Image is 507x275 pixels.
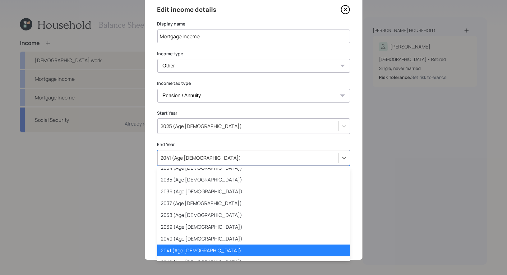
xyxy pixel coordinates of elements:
[157,5,217,15] h4: Edit income details
[157,21,350,27] label: Display name
[157,209,350,221] div: 2038 (Age [DEMOGRAPHIC_DATA])
[161,123,242,130] div: 2025 (Age [DEMOGRAPHIC_DATA])
[157,174,350,186] div: 2035 (Age [DEMOGRAPHIC_DATA])
[161,154,241,161] div: 2041 (Age [DEMOGRAPHIC_DATA])
[157,186,350,197] div: 2036 (Age [DEMOGRAPHIC_DATA])
[157,51,350,57] label: Income type
[157,197,350,209] div: 2037 (Age [DEMOGRAPHIC_DATA])
[157,256,350,268] div: 2042 (Age [DEMOGRAPHIC_DATA])
[157,233,350,245] div: 2040 (Age [DEMOGRAPHIC_DATA])
[157,80,350,86] label: Income tax type
[157,245,350,256] div: 2041 (Age [DEMOGRAPHIC_DATA])
[157,141,350,148] label: End Year
[157,221,350,233] div: 2039 (Age [DEMOGRAPHIC_DATA])
[157,110,350,116] label: Start Year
